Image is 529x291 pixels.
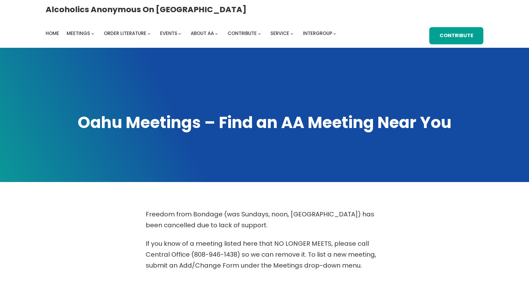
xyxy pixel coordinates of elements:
button: Contribute submenu [258,32,261,35]
span: Meetings [67,30,90,37]
a: Meetings [67,29,90,38]
p: Freedom from Bondage (was Sundays, noon, [GEOGRAPHIC_DATA]) has been cancelled due to lack of sup... [146,209,383,231]
button: Service submenu [290,32,293,35]
span: Home [46,30,59,37]
a: Home [46,29,59,38]
a: About AA [191,29,214,38]
span: Intergroup [303,30,332,37]
h1: Oahu Meetings – Find an AA Meeting Near You [46,112,483,133]
a: Events [160,29,177,38]
a: Intergroup [303,29,332,38]
p: If you know of a meeting listed here that NO LONGER MEETS, please call Central Office (808-946-14... [146,238,383,271]
a: Alcoholics Anonymous on [GEOGRAPHIC_DATA] [46,2,246,17]
button: About AA submenu [215,32,218,35]
a: Service [270,29,289,38]
nav: Intergroup [46,29,338,38]
span: Contribute [228,30,257,37]
span: Service [270,30,289,37]
button: Meetings submenu [91,32,94,35]
span: Order Literature [104,30,146,37]
button: Intergroup submenu [333,32,336,35]
button: Events submenu [178,32,181,35]
button: Order Literature submenu [148,32,150,35]
span: Events [160,30,177,37]
span: About AA [191,30,214,37]
a: Contribute [228,29,257,38]
a: Contribute [429,27,483,44]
